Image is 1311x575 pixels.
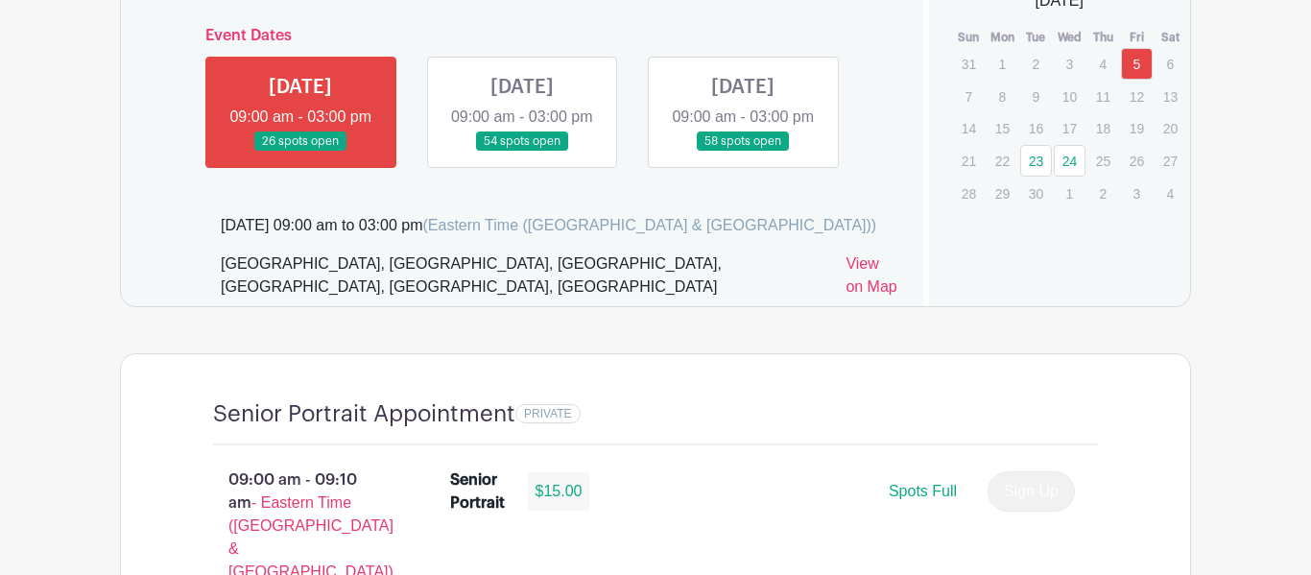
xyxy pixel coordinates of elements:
span: Spots Full [889,483,957,499]
p: 4 [1155,179,1186,208]
p: 30 [1020,179,1052,208]
p: 13 [1155,82,1186,111]
a: View on Map [846,252,899,306]
th: Wed [1053,28,1086,47]
p: 27 [1155,146,1186,176]
p: 2 [1020,49,1052,79]
span: (Eastern Time ([GEOGRAPHIC_DATA] & [GEOGRAPHIC_DATA])) [422,217,876,233]
th: Thu [1086,28,1120,47]
h6: Event Dates [190,27,854,45]
p: 31 [953,49,985,79]
a: 5 [1121,48,1153,80]
p: 11 [1087,82,1119,111]
p: 20 [1155,113,1186,143]
span: PRIVATE [524,407,572,420]
p: 17 [1054,113,1085,143]
div: $15.00 [528,472,590,511]
div: Senior Portrait [450,468,505,515]
p: 2 [1087,179,1119,208]
p: 29 [987,179,1018,208]
div: [DATE] 09:00 am to 03:00 pm [221,214,876,237]
p: 1 [987,49,1018,79]
th: Fri [1120,28,1154,47]
p: 25 [1087,146,1119,176]
a: 23 [1020,145,1052,177]
h4: Senior Portrait Appointment [213,400,515,428]
p: 3 [1054,49,1085,79]
p: 3 [1121,179,1153,208]
p: 10 [1054,82,1085,111]
p: 22 [987,146,1018,176]
th: Mon [986,28,1019,47]
a: 24 [1054,145,1085,177]
th: Tue [1019,28,1053,47]
p: 16 [1020,113,1052,143]
div: [GEOGRAPHIC_DATA], [GEOGRAPHIC_DATA], [GEOGRAPHIC_DATA], [GEOGRAPHIC_DATA], [GEOGRAPHIC_DATA], [G... [221,252,830,306]
p: 18 [1087,113,1119,143]
th: Sat [1154,28,1187,47]
p: 14 [953,113,985,143]
p: 12 [1121,82,1153,111]
p: 4 [1087,49,1119,79]
p: 1 [1054,179,1085,208]
p: 6 [1155,49,1186,79]
p: 19 [1121,113,1153,143]
th: Sun [952,28,986,47]
p: 15 [987,113,1018,143]
p: 9 [1020,82,1052,111]
p: 28 [953,179,985,208]
p: 8 [987,82,1018,111]
p: 21 [953,146,985,176]
p: 7 [953,82,985,111]
p: 26 [1121,146,1153,176]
